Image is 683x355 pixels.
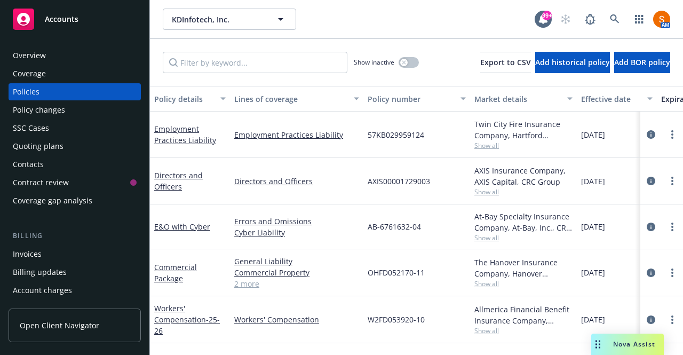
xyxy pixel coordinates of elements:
button: Policy number [363,86,470,112]
span: OHFD052170-11 [368,267,425,278]
span: Export to CSV [480,57,531,67]
span: KDInfotech, Inc. [172,14,264,25]
button: Export to CSV [480,52,531,73]
div: Policy details [154,93,214,105]
div: Effective date [581,93,641,105]
span: 57KB029959124 [368,129,424,140]
a: Contract review [9,174,141,191]
a: E&O with Cyber [154,222,210,232]
a: Policy changes [9,101,141,119]
div: Lines of coverage [234,93,347,105]
span: AXIS00001729003 [368,176,430,187]
div: Drag to move [591,334,605,355]
span: Add historical policy [535,57,610,67]
div: Invoices [13,246,42,263]
div: Overview [13,47,46,64]
a: SSC Cases [9,120,141,137]
a: circleInformation [645,175,657,187]
a: Cyber Liability [234,227,359,238]
a: Invoices [9,246,141,263]
div: Contacts [13,156,44,173]
div: Policy changes [13,101,65,119]
input: Filter by keyword... [163,52,347,73]
button: Lines of coverage [230,86,363,112]
a: Policies [9,83,141,100]
a: Workers' Compensation [154,303,220,336]
a: more [666,128,679,141]
span: Show inactive [354,58,394,67]
a: Billing updates [9,264,141,281]
span: [DATE] [581,129,605,140]
a: circleInformation [645,220,657,233]
div: AXIS Insurance Company, AXIS Capital, CRC Group [474,165,573,187]
a: Report a Bug [579,9,601,30]
a: General Liability [234,256,359,267]
div: Quoting plans [13,138,63,155]
a: Coverage [9,65,141,82]
div: Policies [13,83,39,100]
button: Market details [470,86,577,112]
a: Commercial Property [234,267,359,278]
a: 2 more [234,278,359,289]
a: Accounts [9,4,141,34]
div: Twin City Fire Insurance Company, Hartford Insurance Group, CRC Group [474,119,573,141]
span: [DATE] [581,267,605,278]
span: [DATE] [581,176,605,187]
div: Coverage gap analysis [13,192,92,209]
button: Add BOR policy [614,52,670,73]
div: Coverage [13,65,46,82]
a: Directors and Officers [234,176,359,187]
div: Billing updates [13,264,67,281]
img: photo [653,11,670,28]
div: SSC Cases [13,120,49,137]
div: Billing [9,231,141,241]
div: 99+ [542,11,552,20]
button: KDInfotech, Inc. [163,9,296,30]
a: Search [604,9,625,30]
div: Allmerica Financial Benefit Insurance Company, Hanover Insurance Group [474,304,573,326]
span: [DATE] [581,314,605,325]
a: Switch app [629,9,650,30]
a: circleInformation [645,313,657,326]
a: Account charges [9,282,141,299]
a: Quoting plans [9,138,141,155]
button: Effective date [577,86,657,112]
span: Show all [474,141,573,150]
a: circleInformation [645,128,657,141]
a: Coverage gap analysis [9,192,141,209]
button: Add historical policy [535,52,610,73]
a: Overview [9,47,141,64]
span: Open Client Navigator [20,320,99,331]
div: At-Bay Specialty Insurance Company, At-Bay, Inc., CRC Group [474,211,573,233]
button: Policy details [150,86,230,112]
a: Employment Practices Liability [154,124,216,145]
span: - 25-26 [154,314,220,336]
a: more [666,175,679,187]
span: Show all [474,187,573,196]
div: Policy number [368,93,454,105]
a: Workers' Compensation [234,314,359,325]
span: Add BOR policy [614,57,670,67]
div: Contract review [13,174,69,191]
div: The Hanover Insurance Company, Hanover Insurance Group [474,257,573,279]
button: Nova Assist [591,334,664,355]
span: Show all [474,233,573,242]
a: Directors and Officers [154,170,203,192]
span: W2FD053920-10 [368,314,425,325]
a: Contacts [9,156,141,173]
a: Employment Practices Liability [234,129,359,140]
a: more [666,266,679,279]
span: [DATE] [581,221,605,232]
a: Errors and Omissions [234,216,359,227]
div: Market details [474,93,561,105]
span: Accounts [45,15,78,23]
span: Show all [474,326,573,335]
a: Commercial Package [154,262,197,283]
span: AB-6761632-04 [368,221,421,232]
a: Start snowing [555,9,576,30]
div: Account charges [13,282,72,299]
span: Nova Assist [613,340,655,349]
a: more [666,220,679,233]
span: Show all [474,279,573,288]
a: circleInformation [645,266,657,279]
